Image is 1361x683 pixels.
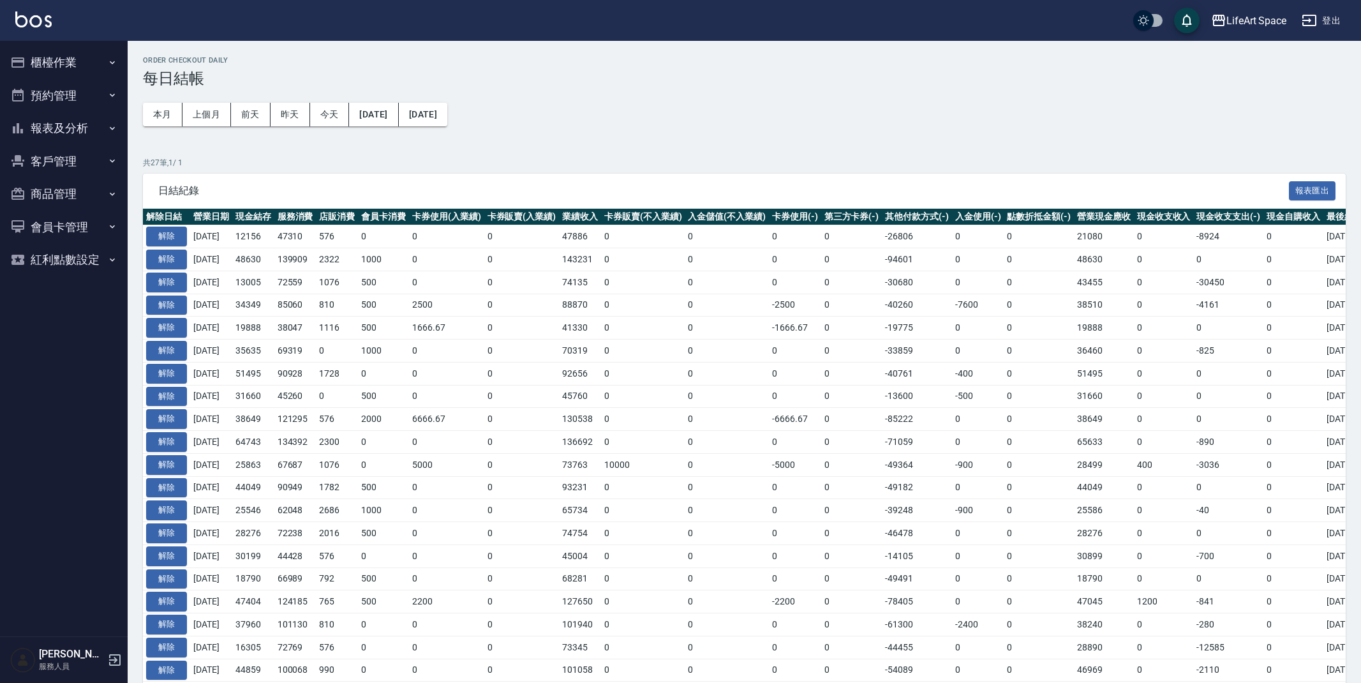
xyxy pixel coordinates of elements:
td: 0 [601,317,685,340]
th: 現金收支支出(-) [1193,209,1263,225]
td: 12156 [232,225,274,248]
button: 解除 [146,432,187,452]
td: 0 [601,294,685,317]
td: 500 [358,294,409,317]
td: 51495 [1074,362,1134,385]
td: [DATE] [190,362,232,385]
td: 0 [685,362,769,385]
td: 0 [685,225,769,248]
td: 0 [601,476,685,499]
td: 1076 [316,271,358,294]
img: Person [10,647,36,673]
td: 0 [1263,408,1323,431]
td: 0 [821,248,882,271]
td: 45260 [274,385,316,408]
td: 44049 [232,476,274,499]
button: save [1174,8,1200,33]
td: 0 [316,340,358,363]
span: 日結紀錄 [158,184,1289,197]
td: 45760 [559,385,601,408]
td: 0 [1004,294,1074,317]
td: 1076 [316,453,358,476]
button: 解除 [146,615,187,634]
button: 登出 [1297,9,1346,33]
td: 70319 [559,340,601,363]
td: -30680 [882,271,952,294]
td: 0 [1263,271,1323,294]
button: 解除 [146,523,187,543]
td: 0 [1263,248,1323,271]
td: -71059 [882,431,952,454]
td: [DATE] [190,476,232,499]
td: 0 [409,271,484,294]
td: 576 [316,408,358,431]
td: 0 [685,340,769,363]
button: [DATE] [349,103,398,126]
button: 今天 [310,103,350,126]
td: [DATE] [190,385,232,408]
td: -13600 [882,385,952,408]
a: 報表匯出 [1289,184,1336,196]
td: 0 [821,225,882,248]
td: 0 [821,362,882,385]
button: 解除 [146,569,187,589]
td: 0 [409,248,484,271]
td: 0 [601,225,685,248]
td: 0 [1004,431,1074,454]
td: 2322 [316,248,358,271]
td: 0 [685,317,769,340]
td: 72559 [274,271,316,294]
td: 0 [1263,362,1323,385]
td: 0 [821,431,882,454]
td: 0 [1004,362,1074,385]
td: 0 [1263,431,1323,454]
td: 0 [1134,271,1194,294]
td: 0 [821,385,882,408]
td: 48630 [232,248,274,271]
td: 0 [409,476,484,499]
td: 0 [1134,248,1194,271]
td: 28499 [1074,453,1134,476]
td: 47310 [274,225,316,248]
td: 0 [484,271,560,294]
button: 預約管理 [5,79,123,112]
td: 0 [1004,225,1074,248]
th: 營業日期 [190,209,232,225]
td: [DATE] [190,340,232,363]
td: -49364 [882,453,952,476]
th: 現金自購收入 [1263,209,1323,225]
td: 48630 [1074,248,1134,271]
td: 65633 [1074,431,1134,454]
td: 0 [1263,385,1323,408]
td: -900 [952,453,1004,476]
td: 31660 [232,385,274,408]
th: 卡券販賣(不入業績) [601,209,685,225]
td: [DATE] [190,408,232,431]
td: 0 [821,271,882,294]
td: 0 [484,317,560,340]
button: 解除 [146,546,187,566]
button: 解除 [146,478,187,498]
td: 43455 [1074,271,1134,294]
td: 0 [685,431,769,454]
td: 13005 [232,271,274,294]
h5: [PERSON_NAME] [39,648,104,661]
td: 0 [484,431,560,454]
td: 0 [821,340,882,363]
td: 2300 [316,431,358,454]
td: 0 [1004,453,1074,476]
td: 0 [769,340,821,363]
td: 0 [484,476,560,499]
td: 0 [1004,385,1074,408]
td: [DATE] [190,248,232,271]
td: 500 [358,271,409,294]
td: -30450 [1193,271,1263,294]
td: -85222 [882,408,952,431]
h2: Order checkout daily [143,56,1346,64]
p: 共 27 筆, 1 / 1 [143,157,1346,169]
td: 0 [601,408,685,431]
td: 143231 [559,248,601,271]
td: 73763 [559,453,601,476]
td: -19775 [882,317,952,340]
td: 400 [1134,453,1194,476]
